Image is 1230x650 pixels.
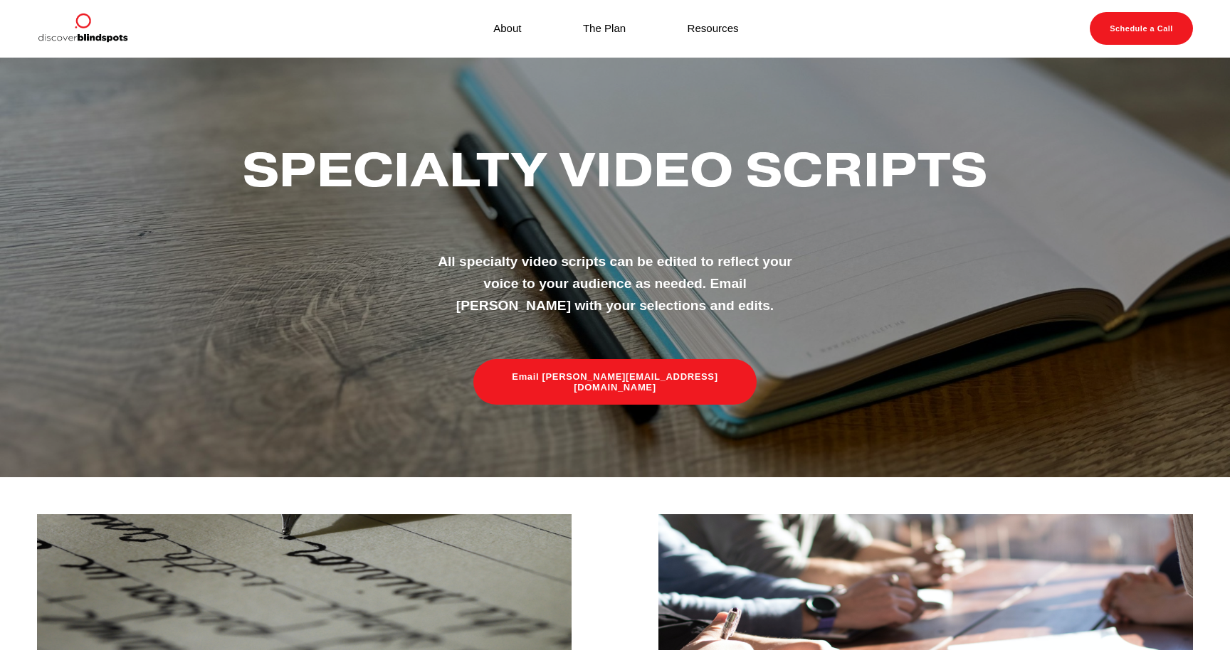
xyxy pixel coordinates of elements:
[231,144,999,196] h2: Specialty Video Scripts
[37,12,128,45] img: Discover Blind Spots
[493,19,521,38] a: About
[473,359,757,405] a: Email [PERSON_NAME][EMAIL_ADDRESS][DOMAIN_NAME]
[688,19,739,38] a: Resources
[583,19,626,38] a: The Plan
[438,254,796,313] strong: All specialty video scripts can be edited to reflect your voice to your audience as needed. Email...
[1090,12,1193,45] a: Schedule a Call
